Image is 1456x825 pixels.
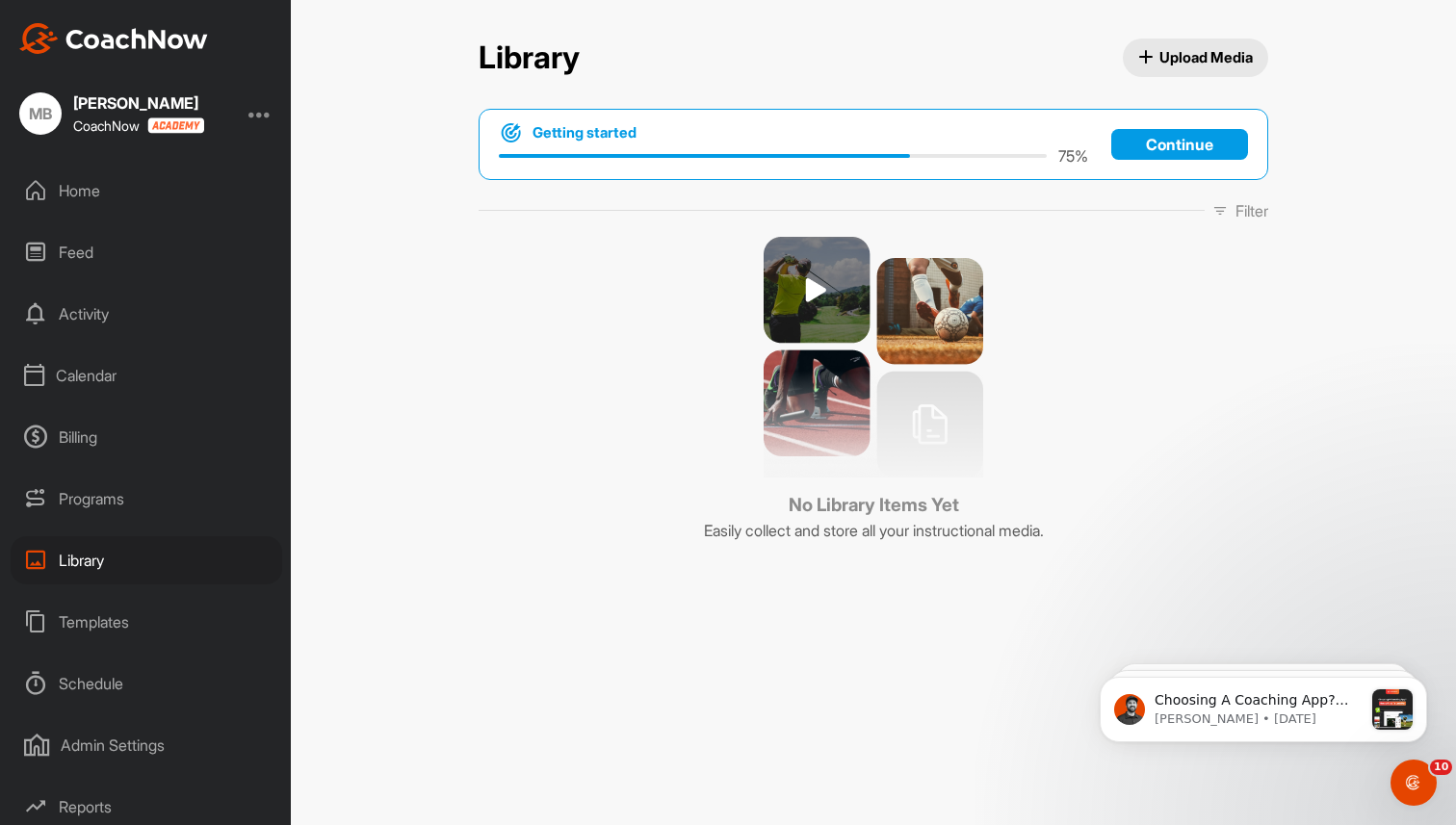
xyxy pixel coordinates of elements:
div: Programs [11,475,282,523]
img: no media [764,237,983,477]
button: Upload Media [1123,39,1269,77]
div: MB [19,92,62,135]
p: Easily collect and store all your instructional media. [704,519,1044,542]
div: Library [11,536,282,584]
div: Admin Settings [11,721,282,769]
div: CoachNow [73,117,204,134]
div: Schedule [11,659,282,708]
h2: Library [479,39,580,77]
p: Filter [1235,199,1268,222]
h1: Getting started [533,122,637,143]
p: 75 % [1058,144,1088,168]
div: Billing [11,413,282,461]
span: Upload Media [1138,47,1254,67]
img: CoachNow acadmey [147,117,204,134]
iframe: Intercom notifications message [1071,638,1456,773]
p: Message from Spencer, sent 42w ago [84,72,292,90]
div: Feed [11,228,282,276]
div: [PERSON_NAME] [73,95,204,111]
h3: No Library Items Yet [704,492,1044,519]
div: Activity [11,290,282,338]
div: Templates [11,598,282,646]
a: Continue [1111,129,1248,160]
div: Home [11,167,282,215]
span: 10 [1430,760,1452,775]
iframe: Intercom live chat [1391,760,1437,806]
div: Calendar [11,351,282,400]
img: bullseye [499,121,523,144]
img: CoachNow [19,23,208,54]
span: Choosing A Coaching App? Here's What To Look For When you’re choosing what software to use for yo... [84,54,291,433]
